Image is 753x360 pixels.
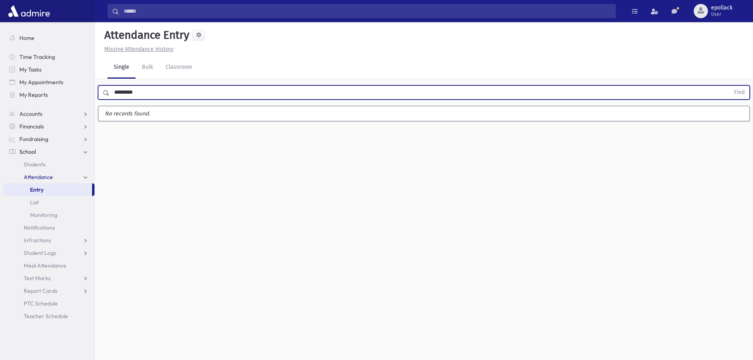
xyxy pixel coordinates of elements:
[98,106,749,121] label: No records found.
[711,11,732,17] span: User
[19,91,48,98] span: My Reports
[19,66,42,73] span: My Tasks
[19,110,42,117] span: Accounts
[3,63,94,76] a: My Tasks
[19,123,44,130] span: Financials
[136,57,159,79] a: Bulk
[3,183,92,196] a: Entry
[3,76,94,89] a: My Appointments
[19,136,48,143] span: Fundraising
[3,171,94,183] a: Attendance
[19,34,34,41] span: Home
[19,79,63,86] span: My Appointments
[3,89,94,101] a: My Reports
[3,272,94,285] a: Test Marks
[3,209,94,221] a: Monitoring
[729,86,749,99] button: Find
[3,297,94,310] a: PTC Schedule
[24,249,56,256] span: Student Logs
[19,148,36,155] span: School
[24,275,51,282] span: Test Marks
[3,120,94,133] a: Financials
[119,4,615,18] input: Search
[3,196,94,209] a: List
[101,46,174,53] a: Missing Attendance History
[3,234,94,247] a: Infractions
[30,199,39,206] span: List
[24,161,45,168] span: Students
[24,224,55,231] span: Notifications
[3,51,94,63] a: Time Tracking
[101,28,189,42] h5: Attendance Entry
[24,287,57,294] span: Report Cards
[3,259,94,272] a: Meal Attendance
[24,300,58,307] span: PTC Schedule
[6,3,52,19] img: AdmirePro
[3,247,94,259] a: Student Logs
[159,57,198,79] a: Classroom
[24,313,68,320] span: Teacher Schedule
[24,262,66,269] span: Meal Attendance
[711,5,732,11] span: epollack
[3,145,94,158] a: School
[108,57,136,79] a: Single
[24,173,53,181] span: Attendance
[3,32,94,44] a: Home
[30,211,57,219] span: Monitoring
[3,158,94,171] a: Students
[3,310,94,322] a: Teacher Schedule
[3,133,94,145] a: Fundraising
[104,46,174,53] u: Missing Attendance History
[3,107,94,120] a: Accounts
[30,186,43,193] span: Entry
[19,53,55,60] span: Time Tracking
[24,237,51,244] span: Infractions
[3,221,94,234] a: Notifications
[3,285,94,297] a: Report Cards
